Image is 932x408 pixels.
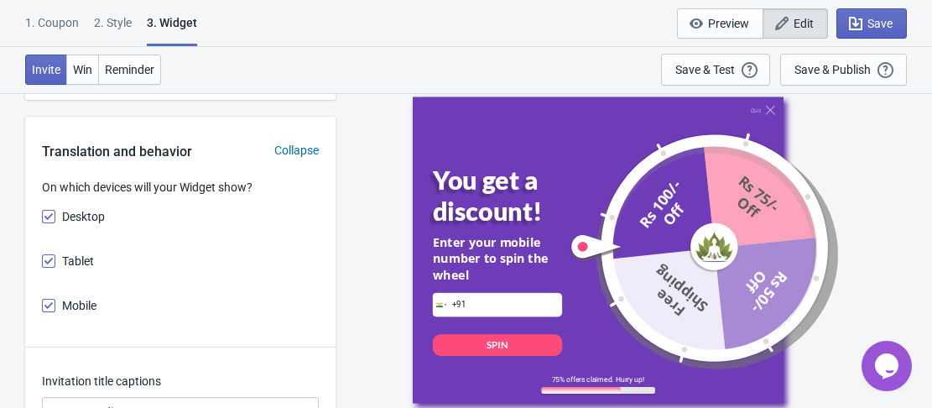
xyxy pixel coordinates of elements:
span: Win [73,63,92,76]
span: Tablet [62,253,94,269]
input: Enter your mobile number [433,293,562,316]
div: 1. Coupon [25,14,79,44]
span: Edit [794,17,814,30]
div: You get a discount! [432,165,587,226]
div: Save & Test [675,63,735,76]
button: Save & Publish [780,54,907,86]
div: 75% offers claimed. Hurry up! [541,374,654,383]
label: Invitation title captions [42,373,161,390]
button: Edit [763,8,828,39]
button: Win [66,55,99,85]
span: Invite [32,63,60,76]
div: Save & Publish [794,63,871,76]
p: On which devices will your Widget show? [42,179,319,196]
div: 2 . Style [94,14,132,44]
button: Preview [677,8,763,39]
span: Reminder [105,63,154,76]
span: Preview [708,17,749,30]
div: India: + 91 [433,293,448,316]
iframe: chat widget [862,341,915,391]
div: Quit [750,107,760,113]
button: Save [836,8,907,39]
button: Save & Test [661,54,770,86]
span: Mobile [62,297,96,314]
div: SPIN [487,338,508,352]
div: 3. Widget [147,14,197,46]
span: Desktop [62,208,105,225]
div: Enter your mobile number to spin the wheel [432,234,561,283]
div: Collapse [258,142,336,160]
button: Reminder [98,55,161,85]
div: Translation and behavior [25,142,209,162]
span: Save [867,17,893,30]
button: Invite [25,55,67,85]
